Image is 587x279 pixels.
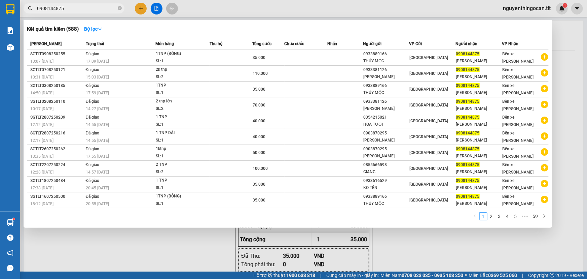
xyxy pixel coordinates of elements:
[86,170,109,175] span: 14:57 [DATE]
[410,103,448,107] span: [GEOGRAPHIC_DATA]
[456,137,502,144] div: [PERSON_NAME]
[7,219,14,226] img: warehouse-icon
[7,27,14,34] img: solution-icon
[520,212,530,220] li: Next 5 Pages
[471,212,479,220] button: left
[480,213,487,220] a: 1
[156,50,206,58] div: 1TNP (BÔNG)
[473,214,477,218] span: left
[86,91,109,95] span: 17:59 [DATE]
[118,5,122,12] span: close-circle
[30,201,53,206] span: 18:12 [DATE]
[456,67,480,72] span: 0908144875
[363,51,409,58] div: 0933889166
[541,53,548,61] span: plus-circle
[86,147,100,151] span: Đã giao
[456,184,502,191] div: [PERSON_NAME]
[496,213,503,220] a: 3
[156,89,206,97] div: SL: 1
[30,66,84,73] div: SGTLT0708250121
[253,103,265,107] span: 70.000
[253,182,265,187] span: 35.000
[504,213,511,220] a: 4
[86,186,109,190] span: 20:45 [DATE]
[86,83,100,88] span: Đã giao
[285,41,304,46] span: Chưa cước
[456,162,480,167] span: 0908144875
[253,119,265,123] span: 40.000
[456,105,502,112] div: [PERSON_NAME]
[7,265,13,271] span: message
[30,75,53,80] span: 10:31 [DATE]
[156,145,206,153] div: 1ktnp
[488,213,495,220] a: 2
[363,193,409,200] div: 0933889166
[363,168,409,176] div: GIANG
[30,114,84,121] div: SGTLT2807250209
[530,212,541,220] li: 59
[503,194,534,206] span: Bến xe [PERSON_NAME]
[156,200,206,208] div: SL: 1
[30,59,53,64] span: 13:07 [DATE]
[86,52,100,56] span: Đã giao
[456,41,478,46] span: Người nhận
[456,121,502,128] div: [PERSON_NAME]
[504,212,512,220] li: 4
[503,131,534,143] span: Bến xe [PERSON_NAME]
[363,105,409,112] div: [PERSON_NAME]
[363,121,409,128] div: HOA TƯƠI
[253,55,265,60] span: 35.000
[456,52,480,56] span: 0908144875
[471,212,479,220] li: Previous Page
[30,98,84,105] div: SGTLT0208250110
[541,212,549,220] button: right
[86,99,100,104] span: Đã giao
[487,212,496,220] li: 2
[363,153,409,160] div: [PERSON_NAME]
[363,161,409,168] div: 0855666598
[410,87,448,92] span: [GEOGRAPHIC_DATA]
[363,66,409,73] div: 0933381126
[37,5,116,12] input: Tìm tên, số ĐT hoặc mã đơn
[252,41,271,46] span: Tổng cước
[30,154,53,159] span: 13:35 [DATE]
[118,6,122,10] span: close-circle
[456,99,480,104] span: 0908144875
[86,67,100,72] span: Đã giao
[86,194,100,199] span: Đã giao
[30,161,84,168] div: SGTLT2207250224
[456,115,480,120] span: 0908144875
[86,162,100,167] span: Đã giao
[363,200,409,207] div: THỦY MỘC
[30,186,53,190] span: 17:38 [DATE]
[541,85,548,92] span: plus-circle
[410,134,448,139] span: [GEOGRAPHIC_DATA]
[86,75,109,80] span: 15:03 [DATE]
[156,168,206,176] div: SL: 2
[479,212,487,220] li: 1
[363,177,409,184] div: 0933616529
[156,98,206,105] div: 2 tnp lớn
[502,41,519,46] span: VP Nhận
[503,147,534,159] span: Bến xe [PERSON_NAME]
[86,115,100,120] span: Đã giao
[86,178,100,183] span: Đã giao
[503,67,534,80] span: Bến xe [PERSON_NAME]
[7,235,13,241] span: question-circle
[156,58,206,65] div: SL: 1
[253,134,265,139] span: 40.000
[456,153,502,160] div: [PERSON_NAME]
[30,146,84,153] div: SGTLT2607250262
[30,106,53,111] span: 10:17 [DATE]
[79,24,108,34] button: Bộ lọcdown
[496,212,504,220] li: 3
[28,6,33,11] span: search
[363,184,409,191] div: KO TÊN
[253,166,268,171] span: 100.000
[410,198,448,203] span: [GEOGRAPHIC_DATA]
[156,153,206,160] div: SL: 1
[30,51,84,58] div: SGTLT0908250255
[456,89,502,96] div: [PERSON_NAME]
[156,73,206,81] div: SL: 2
[456,194,480,199] span: 0908144875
